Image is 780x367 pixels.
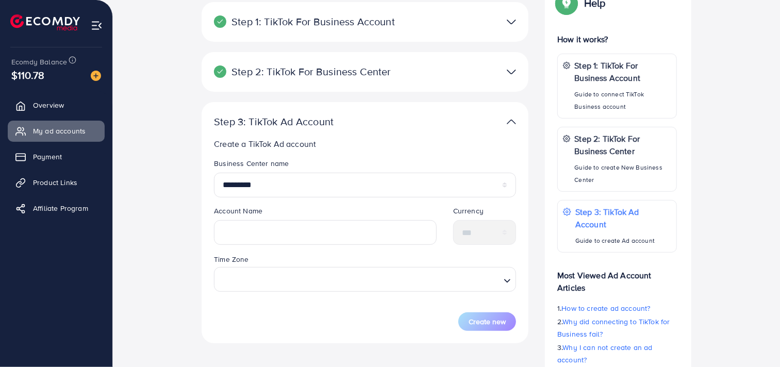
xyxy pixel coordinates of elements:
div: Search for option [214,267,516,292]
iframe: Chat [736,321,772,359]
p: Guide to connect TikTok Business account [575,88,671,113]
span: Ecomdy Balance [11,57,67,67]
span: How to create ad account? [562,303,651,313]
p: Most Viewed Ad Account Articles [557,261,677,294]
img: logo [10,14,80,30]
p: Step 3: TikTok Ad Account [214,115,410,128]
input: Search for option [219,270,500,289]
legend: Account Name [214,206,437,220]
img: image [91,71,101,81]
p: 2. [557,315,677,340]
a: Affiliate Program [8,198,105,219]
p: Create a TikTok Ad account [214,138,520,150]
span: Why I can not create an ad account? [557,342,653,365]
p: Step 2: TikTok For Business Center [214,65,410,78]
span: Affiliate Program [33,203,88,213]
p: Step 1: TikTok For Business Account [214,15,410,28]
legend: Business Center name [214,158,516,173]
a: Overview [8,95,105,115]
span: Why did connecting to TikTok for Business fail? [557,316,670,339]
p: Step 1: TikTok For Business Account [575,59,671,84]
p: Step 3: TikTok Ad Account [575,206,671,230]
span: Payment [33,152,62,162]
img: TikTok partner [507,64,516,79]
a: Product Links [8,172,105,193]
p: How it works? [557,33,677,45]
span: Create new [469,316,506,327]
button: Create new [458,312,516,331]
img: TikTok partner [507,114,516,129]
span: Product Links [33,177,77,188]
p: Step 2: TikTok For Business Center [575,132,671,157]
p: Guide to create New Business Center [575,161,671,186]
img: TikTok partner [507,14,516,29]
span: My ad accounts [33,126,86,136]
span: $110.78 [11,68,44,82]
label: Time Zone [214,254,248,264]
p: Guide to create Ad account [575,235,671,247]
p: 3. [557,341,677,366]
img: menu [91,20,103,31]
legend: Currency [453,206,517,220]
a: Payment [8,146,105,167]
span: Overview [33,100,64,110]
a: My ad accounts [8,121,105,141]
p: 1. [557,302,677,314]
